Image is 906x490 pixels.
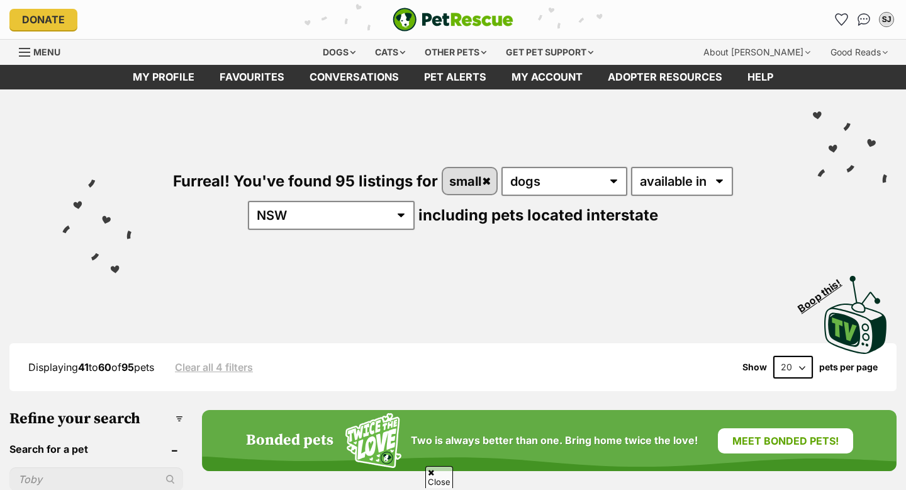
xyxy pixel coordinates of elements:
[695,40,819,65] div: About [PERSON_NAME]
[425,466,453,488] span: Close
[824,265,887,356] a: Boop this!
[120,65,207,89] a: My profile
[345,413,401,468] img: Squiggle
[880,13,893,26] div: SJ
[824,276,887,354] img: PetRescue TV logo
[78,361,89,373] strong: 41
[314,40,364,65] div: Dogs
[416,40,495,65] div: Other pets
[418,206,658,224] span: including pets located interstate
[121,361,134,373] strong: 95
[595,65,735,89] a: Adopter resources
[822,40,897,65] div: Good Reads
[854,9,874,30] a: Conversations
[819,362,878,372] label: pets per page
[742,362,767,372] span: Show
[9,443,183,455] header: Search for a pet
[411,435,698,447] span: Two is always better than one. Bring home twice the love!
[831,9,851,30] a: Favourites
[831,9,897,30] ul: Account quick links
[207,65,297,89] a: Favourites
[393,8,513,31] img: logo-e224e6f780fb5917bec1dbf3a21bbac754714ae5b6737aabdf751b685950b380.svg
[246,432,333,450] h4: Bonded pets
[718,428,853,453] a: Meet bonded pets!
[366,40,414,65] div: Cats
[9,9,77,30] a: Donate
[443,168,496,194] a: small
[497,40,602,65] div: Get pet support
[796,269,854,314] span: Boop this!
[173,172,438,190] span: Furreal! You've found 95 listings for
[175,362,253,373] a: Clear all 4 filters
[297,65,411,89] a: conversations
[393,8,513,31] a: PetRescue
[33,47,60,57] span: Menu
[28,361,154,373] span: Displaying to of pets
[98,361,111,373] strong: 60
[735,65,786,89] a: Help
[19,40,69,62] a: Menu
[411,65,499,89] a: Pet alerts
[876,9,897,30] button: My account
[9,410,183,428] h3: Refine your search
[858,13,871,26] img: chat-41dd97257d64d25036548639549fe6c8038ab92f7586957e7f3b1b290dea8141.svg
[499,65,595,89] a: My account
